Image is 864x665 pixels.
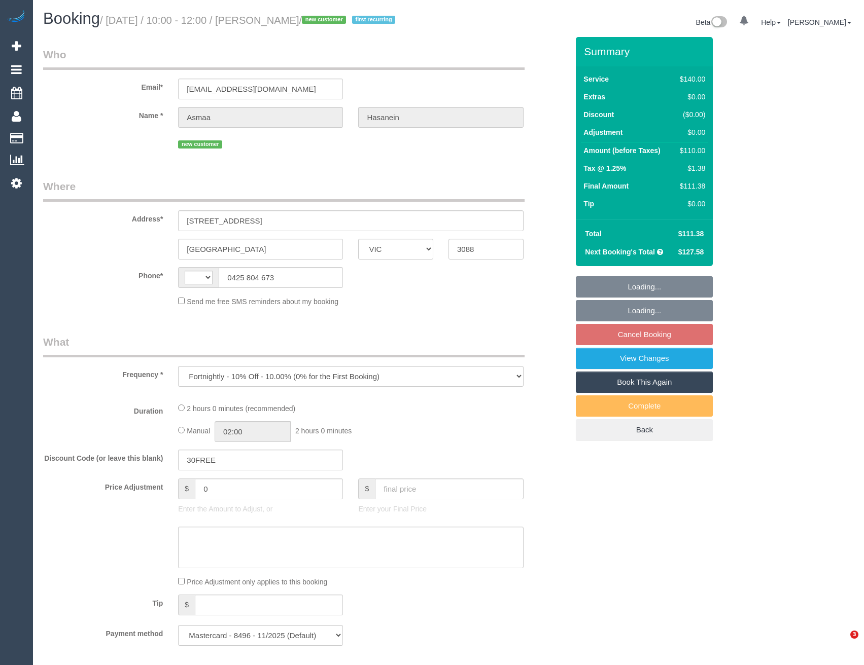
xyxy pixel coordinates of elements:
span: $ [178,595,195,615]
span: first recurring [352,16,395,24]
label: Service [583,74,609,84]
p: Enter your Final Price [358,504,523,514]
div: $0.00 [676,92,705,102]
label: Discount Code (or leave this blank) [36,450,170,463]
a: Help [761,18,781,26]
div: $1.38 [676,163,705,173]
label: Amount (before Taxes) [583,145,660,156]
a: Beta [696,18,728,26]
img: Automaid Logo [6,10,26,24]
span: Manual [187,427,210,435]
strong: Next Booking's Total [585,248,655,256]
div: $0.00 [676,199,705,209]
a: [PERSON_NAME] [788,18,851,26]
span: / [299,15,399,26]
span: $ [358,478,375,499]
input: Post Code* [448,239,524,260]
span: $111.38 [678,230,704,238]
div: ($0.00) [676,109,705,120]
span: 2 hours 0 minutes [295,427,352,435]
a: View Changes [576,348,713,369]
p: Enter the Amount to Adjust, or [178,504,343,514]
h3: Summary [584,46,708,57]
label: Adjustment [583,127,623,137]
label: Tip [583,199,594,209]
div: $140.00 [676,74,705,84]
a: Back [576,419,713,440]
input: Phone* [219,267,343,288]
span: $127.58 [678,248,704,256]
input: First Name* [178,107,343,128]
small: / [DATE] / 10:00 - 12:00 / [PERSON_NAME] [100,15,398,26]
legend: Where [43,179,525,202]
label: Tip [36,595,170,608]
label: Frequency * [36,366,170,380]
span: 2 hours 0 minutes (recommended) [187,404,295,413]
input: Suburb* [178,239,343,260]
label: Tax @ 1.25% [583,163,626,173]
div: $111.38 [676,181,705,191]
label: Email* [36,79,170,92]
span: new customer [178,140,222,149]
span: Price Adjustment only applies to this booking [187,578,327,586]
label: Final Amount [583,181,629,191]
strong: Total [585,230,601,238]
label: Discount [583,109,614,120]
a: Book This Again [576,372,713,393]
label: Phone* [36,267,170,281]
img: New interface [710,16,727,29]
input: Email* [178,79,343,99]
input: final price [375,478,523,499]
iframe: Intercom live chat [830,631,854,655]
span: Send me free SMS reminders about my booking [187,298,338,306]
label: Extras [583,92,605,102]
div: $110.00 [676,145,705,156]
label: Address* [36,210,170,224]
span: new customer [302,16,346,24]
label: Name * [36,107,170,121]
label: Payment method [36,625,170,639]
input: Last Name* [358,107,523,128]
span: Booking [43,10,100,27]
legend: Who [43,47,525,70]
span: 3 [850,631,858,639]
label: Price Adjustment [36,478,170,492]
label: Duration [36,402,170,416]
span: $ [178,478,195,499]
div: $0.00 [676,127,705,137]
legend: What [43,335,525,357]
